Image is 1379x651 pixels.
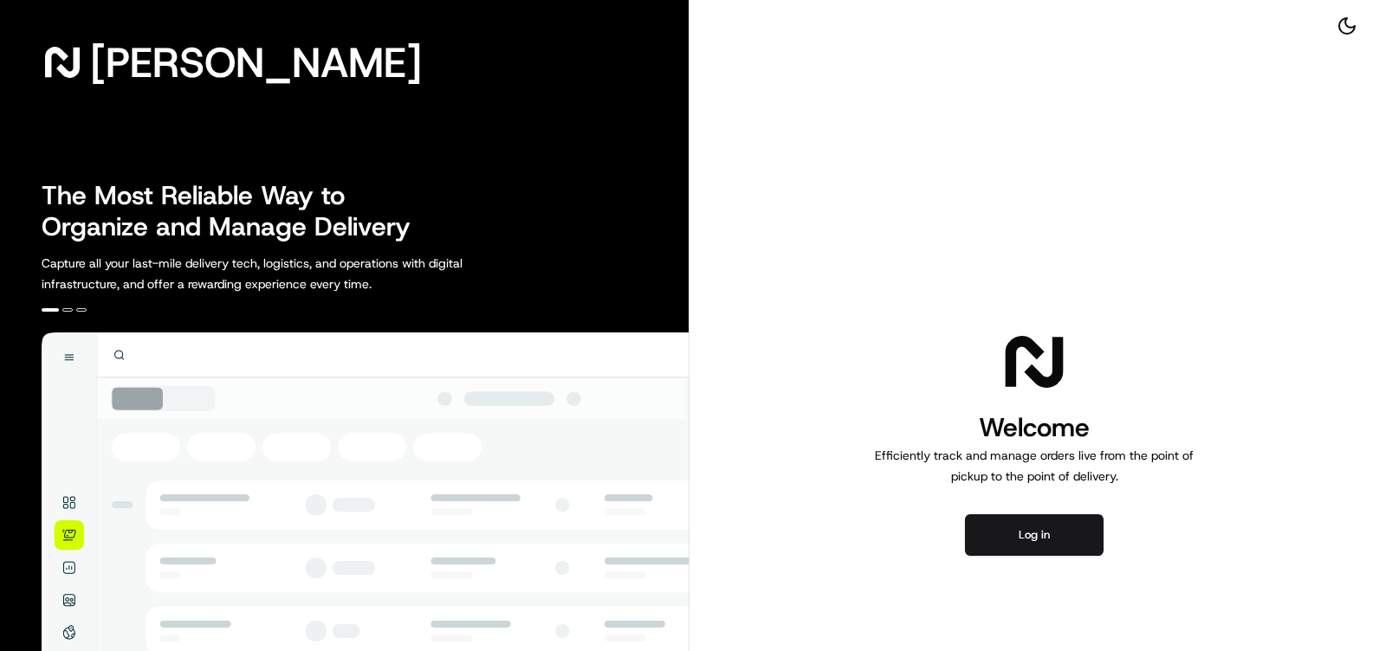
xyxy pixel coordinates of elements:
h1: Welcome [868,410,1201,445]
h2: The Most Reliable Way to Organize and Manage Delivery [42,180,430,242]
button: Log in [965,514,1104,556]
span: [PERSON_NAME] [90,45,422,80]
p: Efficiently track and manage orders live from the point of pickup to the point of delivery. [868,445,1201,487]
p: Capture all your last-mile delivery tech, logistics, and operations with digital infrastructure, ... [42,253,541,294]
